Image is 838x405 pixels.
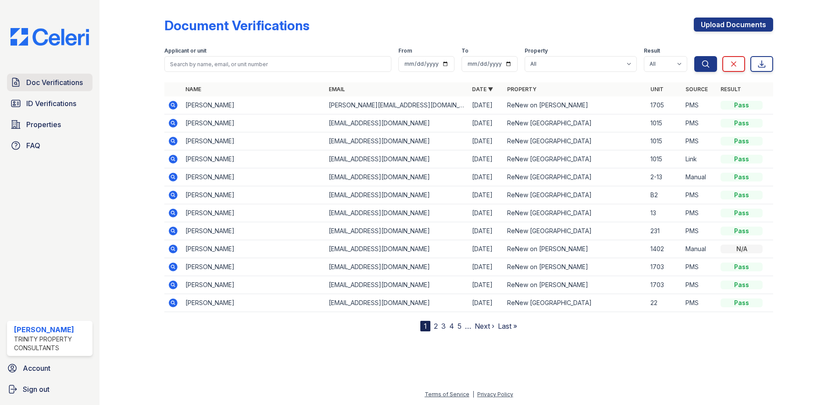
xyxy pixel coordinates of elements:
[469,294,504,312] td: [DATE]
[325,240,469,258] td: [EMAIL_ADDRESS][DOMAIN_NAME]
[325,168,469,186] td: [EMAIL_ADDRESS][DOMAIN_NAME]
[507,86,536,92] a: Property
[682,294,717,312] td: PMS
[4,28,96,46] img: CE_Logo_Blue-a8612792a0a2168367f1c8372b55b34899dd931a85d93a1a3d3e32e68fde9ad4.png
[647,150,682,168] td: 1015
[462,47,469,54] label: To
[469,276,504,294] td: [DATE]
[458,322,462,330] a: 5
[647,276,682,294] td: 1703
[469,258,504,276] td: [DATE]
[504,276,647,294] td: ReNew on [PERSON_NAME]
[182,204,325,222] td: [PERSON_NAME]
[325,186,469,204] td: [EMAIL_ADDRESS][DOMAIN_NAME]
[682,96,717,114] td: PMS
[7,116,92,133] a: Properties
[721,245,763,253] div: N/A
[694,18,773,32] a: Upload Documents
[721,191,763,199] div: Pass
[721,263,763,271] div: Pass
[644,47,660,54] label: Result
[682,240,717,258] td: Manual
[469,168,504,186] td: [DATE]
[469,186,504,204] td: [DATE]
[475,322,494,330] a: Next ›
[721,298,763,307] div: Pass
[182,186,325,204] td: [PERSON_NAME]
[682,150,717,168] td: Link
[182,276,325,294] td: [PERSON_NAME]
[498,322,517,330] a: Last »
[182,258,325,276] td: [PERSON_NAME]
[7,74,92,91] a: Doc Verifications
[647,222,682,240] td: 231
[185,86,201,92] a: Name
[469,132,504,150] td: [DATE]
[7,95,92,112] a: ID Verifications
[504,132,647,150] td: ReNew [GEOGRAPHIC_DATA]
[469,150,504,168] td: [DATE]
[325,114,469,132] td: [EMAIL_ADDRESS][DOMAIN_NAME]
[325,204,469,222] td: [EMAIL_ADDRESS][DOMAIN_NAME]
[650,86,664,92] a: Unit
[682,186,717,204] td: PMS
[682,114,717,132] td: PMS
[14,335,89,352] div: Trinity Property Consultants
[721,119,763,128] div: Pass
[504,204,647,222] td: ReNew [GEOGRAPHIC_DATA]
[325,276,469,294] td: [EMAIL_ADDRESS][DOMAIN_NAME]
[182,222,325,240] td: [PERSON_NAME]
[182,168,325,186] td: [PERSON_NAME]
[472,391,474,398] div: |
[182,294,325,312] td: [PERSON_NAME]
[504,186,647,204] td: ReNew [GEOGRAPHIC_DATA]
[647,240,682,258] td: 1402
[23,363,50,373] span: Account
[504,240,647,258] td: ReNew on [PERSON_NAME]
[465,321,471,331] span: …
[182,96,325,114] td: [PERSON_NAME]
[325,294,469,312] td: [EMAIL_ADDRESS][DOMAIN_NAME]
[721,86,741,92] a: Result
[325,132,469,150] td: [EMAIL_ADDRESS][DOMAIN_NAME]
[682,222,717,240] td: PMS
[182,132,325,150] td: [PERSON_NAME]
[472,86,493,92] a: Date ▼
[26,119,61,130] span: Properties
[647,168,682,186] td: 2-13
[647,204,682,222] td: 13
[449,322,454,330] a: 4
[182,114,325,132] td: [PERSON_NAME]
[647,132,682,150] td: 1015
[504,258,647,276] td: ReNew on [PERSON_NAME]
[721,227,763,235] div: Pass
[14,324,89,335] div: [PERSON_NAME]
[682,258,717,276] td: PMS
[7,137,92,154] a: FAQ
[647,114,682,132] td: 1015
[721,155,763,163] div: Pass
[721,281,763,289] div: Pass
[441,322,446,330] a: 3
[398,47,412,54] label: From
[647,294,682,312] td: 22
[325,150,469,168] td: [EMAIL_ADDRESS][DOMAIN_NAME]
[504,168,647,186] td: ReNew [GEOGRAPHIC_DATA]
[23,384,50,394] span: Sign out
[4,359,96,377] a: Account
[182,240,325,258] td: [PERSON_NAME]
[469,240,504,258] td: [DATE]
[647,258,682,276] td: 1703
[682,204,717,222] td: PMS
[4,380,96,398] a: Sign out
[425,391,469,398] a: Terms of Service
[721,101,763,110] div: Pass
[164,56,391,72] input: Search by name, email, or unit number
[682,168,717,186] td: Manual
[26,140,40,151] span: FAQ
[469,222,504,240] td: [DATE]
[721,137,763,146] div: Pass
[325,222,469,240] td: [EMAIL_ADDRESS][DOMAIN_NAME]
[682,132,717,150] td: PMS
